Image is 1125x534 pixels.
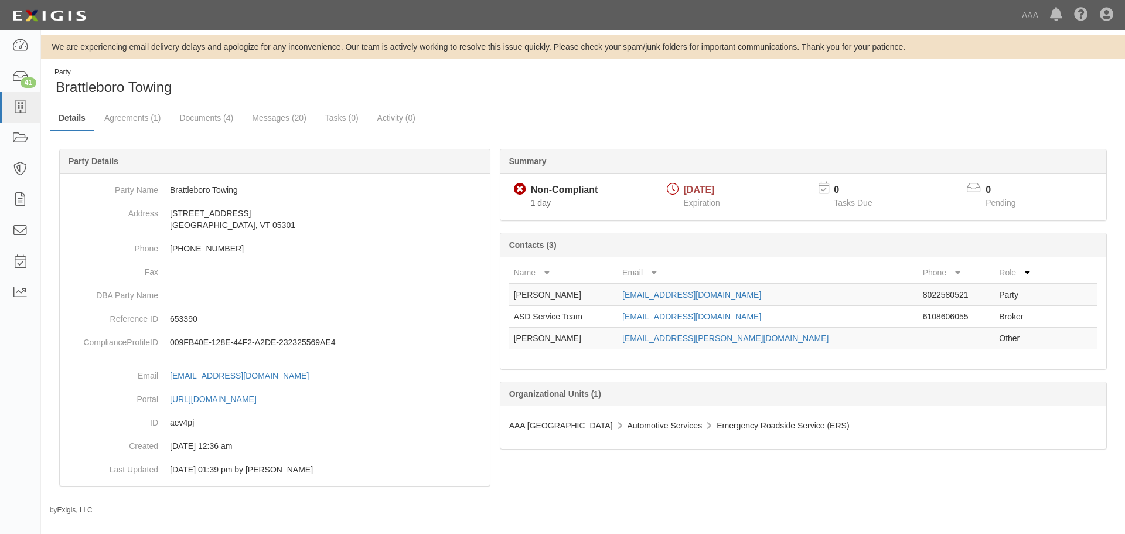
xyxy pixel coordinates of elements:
[1074,8,1088,22] i: Help Center - Complianz
[9,5,90,26] img: logo-5460c22ac91f19d4615b14bd174203de0afe785f0fc80cf4dbbc73dc1793850b.png
[170,313,485,325] p: 653390
[64,458,485,481] dd: 04/22/2024 01:39 pm by Benjamin Tully
[509,328,618,349] td: [PERSON_NAME]
[41,41,1125,53] div: We are experiencing email delivery delays and apologize for any inconvenience. Our team is active...
[986,183,1030,197] p: 0
[64,434,158,452] dt: Created
[54,67,172,77] div: Party
[316,106,367,130] a: Tasks (0)
[170,336,485,348] p: 009FB40E-128E-44F2-A2DE-232325569AE4
[69,157,118,166] b: Party Details
[56,79,172,95] span: Brattleboro Towing
[618,262,918,284] th: Email
[994,262,1051,284] th: Role
[64,331,158,348] dt: ComplianceProfileID
[994,328,1051,349] td: Other
[96,106,169,130] a: Agreements (1)
[509,306,618,328] td: ASD Service Team
[64,411,158,428] dt: ID
[64,237,485,260] dd: [PHONE_NUMBER]
[64,178,485,202] dd: Brattleboro Towing
[514,183,526,196] i: Non-Compliant
[369,106,424,130] a: Activity (0)
[64,237,158,254] dt: Phone
[21,77,36,88] div: 41
[64,458,158,475] dt: Last Updated
[918,306,995,328] td: 6108606055
[170,371,322,380] a: [EMAIL_ADDRESS][DOMAIN_NAME]
[57,506,93,514] a: Exigis, LLC
[50,67,574,97] div: Brattleboro Towing
[171,106,242,130] a: Documents (4)
[64,260,158,278] dt: Fax
[64,202,485,237] dd: [STREET_ADDRESS] [GEOGRAPHIC_DATA], VT 05301
[509,240,557,250] b: Contacts (3)
[64,178,158,196] dt: Party Name
[64,364,158,382] dt: Email
[684,185,715,195] span: [DATE]
[717,421,849,430] span: Emergency Roadside Service (ERS)
[243,106,315,130] a: Messages (20)
[64,307,158,325] dt: Reference ID
[622,334,829,343] a: [EMAIL_ADDRESS][PERSON_NAME][DOMAIN_NAME]
[684,198,720,208] span: Expiration
[64,411,485,434] dd: aev4pj
[531,183,598,197] div: Non-Compliant
[170,370,309,382] div: [EMAIL_ADDRESS][DOMAIN_NAME]
[622,290,761,300] a: [EMAIL_ADDRESS][DOMAIN_NAME]
[531,198,551,208] span: Since 08/17/2025
[509,284,618,306] td: [PERSON_NAME]
[1016,4,1044,27] a: AAA
[509,262,618,284] th: Name
[50,106,94,131] a: Details
[64,284,158,301] dt: DBA Party Name
[64,434,485,458] dd: 03/10/2023 12:36 am
[64,387,158,405] dt: Portal
[50,505,93,515] small: by
[509,389,601,399] b: Organizational Units (1)
[986,198,1015,208] span: Pending
[509,421,613,430] span: AAA [GEOGRAPHIC_DATA]
[918,262,995,284] th: Phone
[834,198,872,208] span: Tasks Due
[994,306,1051,328] td: Broker
[509,157,547,166] b: Summary
[834,183,887,197] p: 0
[64,202,158,219] dt: Address
[918,284,995,306] td: 8022580521
[170,394,270,404] a: [URL][DOMAIN_NAME]
[994,284,1051,306] td: Party
[628,421,703,430] span: Automotive Services
[622,312,761,321] a: [EMAIL_ADDRESS][DOMAIN_NAME]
